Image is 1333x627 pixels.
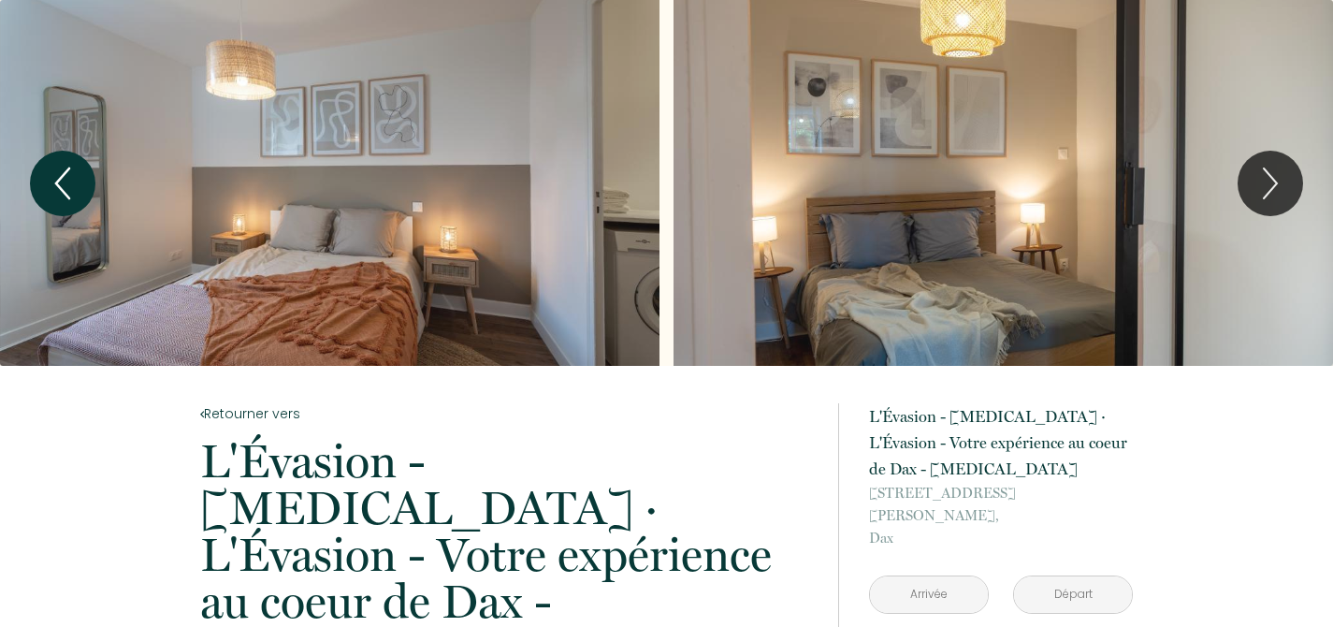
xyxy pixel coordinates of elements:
[200,403,814,424] a: Retourner vers
[1014,576,1132,613] input: Départ
[1238,151,1303,216] button: Next
[869,403,1133,482] p: L'Évasion - [MEDICAL_DATA] · L'Évasion - Votre expérience au coeur de Dax - [MEDICAL_DATA]
[30,151,95,216] button: Previous
[870,576,988,613] input: Arrivée
[869,482,1133,549] p: Dax
[869,482,1133,527] span: [STREET_ADDRESS][PERSON_NAME],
